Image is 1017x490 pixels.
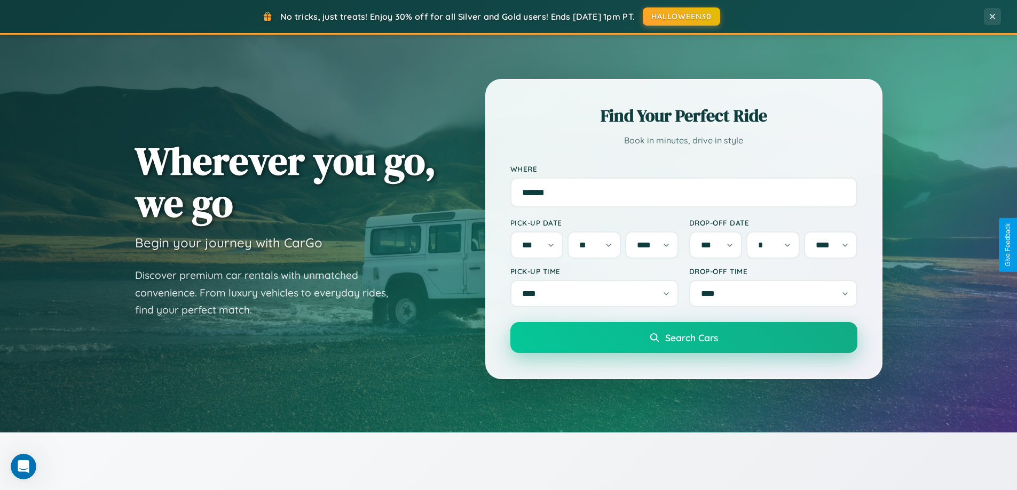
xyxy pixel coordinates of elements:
p: Discover premium car rentals with unmatched convenience. From luxury vehicles to everyday rides, ... [135,267,402,319]
span: Search Cars [665,332,718,343]
div: Give Feedback [1004,223,1012,267]
button: HALLOWEEN30 [643,7,720,26]
h1: Wherever you go, we go [135,140,436,224]
h2: Find Your Perfect Ride [510,104,857,127]
label: Drop-off Date [689,218,857,227]
iframe: Intercom live chat [11,454,36,479]
span: No tricks, just treats! Enjoy 30% off for all Silver and Gold users! Ends [DATE] 1pm PT. [280,11,635,22]
label: Pick-up Date [510,218,679,227]
label: Drop-off Time [689,267,857,276]
p: Book in minutes, drive in style [510,133,857,148]
label: Pick-up Time [510,267,679,276]
h3: Begin your journey with CarGo [135,235,322,251]
label: Where [510,164,857,173]
button: Search Cars [510,322,857,353]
